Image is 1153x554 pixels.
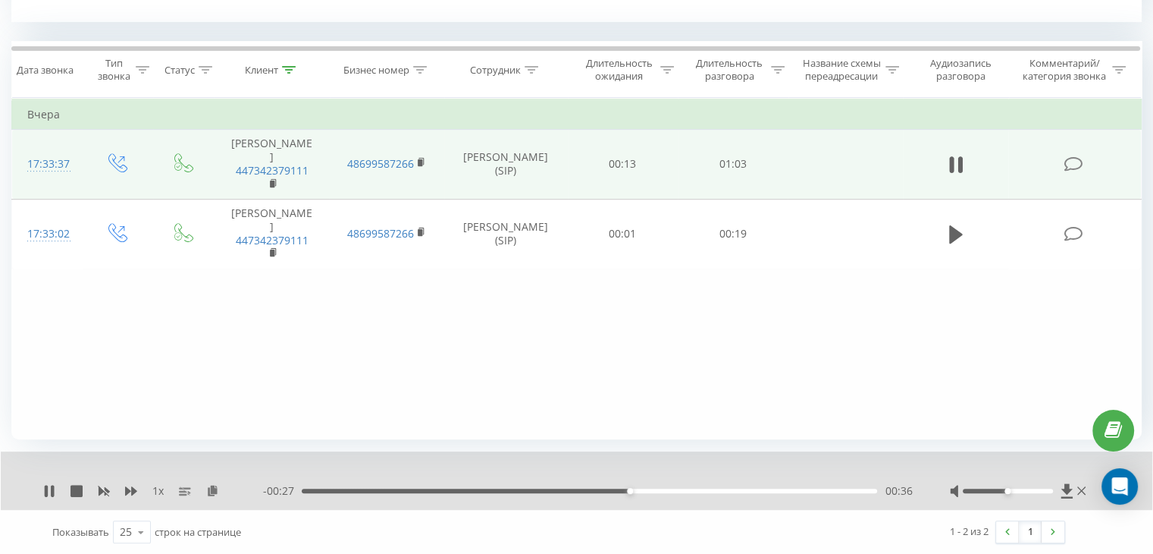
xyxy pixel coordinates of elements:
[215,130,329,200] td: [PERSON_NAME]
[802,57,882,83] div: Название схемы переадресации
[678,199,788,269] td: 00:19
[52,525,109,539] span: Показывать
[678,130,788,200] td: 01:03
[568,130,678,200] td: 00:13
[236,163,309,178] a: 447342379111
[152,483,164,499] span: 1 x
[950,524,989,539] div: 1 - 2 из 2
[885,483,912,499] span: 00:36
[27,150,67,179] div: 17:33:37
[1004,488,1010,494] div: Accessibility label
[916,57,1005,83] div: Аудиозапись разговора
[12,99,1142,130] td: Вчера
[627,488,633,494] div: Accessibility label
[444,130,568,200] td: [PERSON_NAME] (SIP)
[347,156,414,171] a: 48699587266
[568,199,678,269] td: 00:01
[17,64,74,77] div: Дата звонка
[245,64,278,77] div: Клиент
[1019,521,1042,543] a: 1
[444,199,568,269] td: [PERSON_NAME] (SIP)
[215,199,329,269] td: [PERSON_NAME]
[691,57,767,83] div: Длительность разговора
[347,226,414,241] a: 48699587266
[155,525,241,539] span: строк на странице
[263,483,302,499] span: - 00:27
[1020,57,1108,83] div: Комментарий/категория звонка
[120,524,132,540] div: 25
[164,64,195,77] div: Статус
[27,219,67,249] div: 17:33:02
[470,64,521,77] div: Сотрудник
[96,57,131,83] div: Тип звонка
[236,233,309,247] a: 447342379111
[343,64,409,77] div: Бизнес номер
[1101,468,1138,505] div: Open Intercom Messenger
[581,57,657,83] div: Длительность ожидания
